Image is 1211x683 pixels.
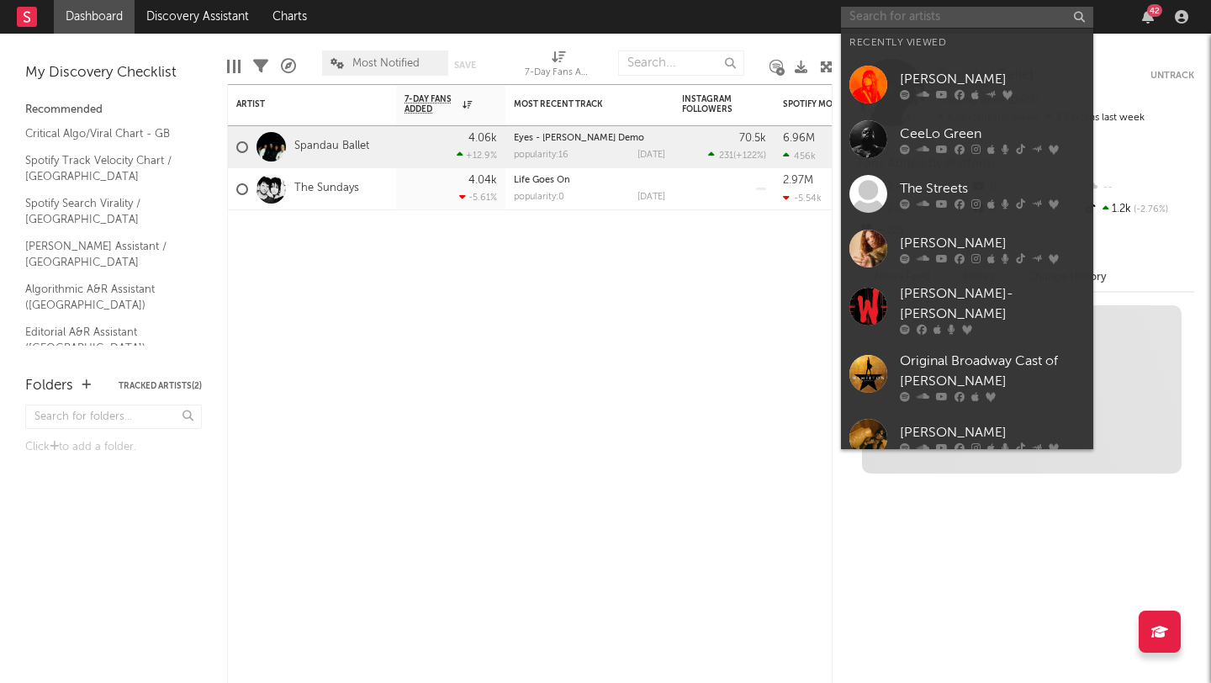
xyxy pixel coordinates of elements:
span: -2.76 % [1131,205,1168,214]
div: 456k [783,151,816,161]
div: 1.2k [1082,199,1194,220]
button: Save [454,61,476,70]
input: Search for artists [841,7,1093,28]
div: Spotify Monthly Listeners [783,99,909,109]
div: -5.61 % [459,192,497,203]
span: 7-Day Fans Added [405,94,458,114]
div: [DATE] [637,151,665,160]
a: [PERSON_NAME] [841,57,1093,112]
span: +122 % [736,151,764,161]
div: Instagram Followers [682,94,741,114]
div: [DATE] [637,193,665,202]
div: Click to add a folder. [25,437,202,458]
div: Most Recent Track [514,99,640,109]
div: 7-Day Fans Added (7-Day Fans Added) [525,42,592,91]
div: Original Broadway Cast of [PERSON_NAME] [900,352,1085,392]
a: The Sundays [294,182,359,196]
div: 4.06k [468,133,497,144]
a: [PERSON_NAME]-[PERSON_NAME] [841,276,1093,343]
span: 231 [719,151,733,161]
a: Original Broadway Cast of [PERSON_NAME] [841,343,1093,410]
a: [PERSON_NAME] Assistant / [GEOGRAPHIC_DATA] [25,237,185,272]
div: Edit Columns [227,42,241,91]
input: Search... [618,50,744,76]
div: Eyes - Gentry Demo [514,134,665,143]
a: The Streets [841,167,1093,221]
button: Tracked Artists(2) [119,382,202,390]
a: [PERSON_NAME] [841,221,1093,276]
div: popularity: 16 [514,151,568,160]
div: Artist [236,99,362,109]
div: 7-Day Fans Added (7-Day Fans Added) [525,63,592,83]
div: Folders [25,376,73,396]
div: 42 [1147,4,1162,17]
a: Eyes - [PERSON_NAME] Demo [514,134,644,143]
button: 42 [1142,10,1154,24]
a: Critical Algo/Viral Chart - GB [25,124,185,143]
div: [PERSON_NAME] [900,233,1085,253]
div: Recently Viewed [849,33,1085,53]
div: Life Goes On [514,176,665,185]
div: 2.97M [783,175,813,186]
div: 70.5k [739,133,766,144]
a: Algorithmic A&R Assistant ([GEOGRAPHIC_DATA]) [25,280,185,315]
div: CeeLo Green [900,124,1085,144]
div: My Discovery Checklist [25,63,202,83]
div: 6.96M [783,133,815,144]
div: The Streets [900,178,1085,199]
div: +12.9 % [457,150,497,161]
a: CeeLo Green [841,112,1093,167]
div: popularity: 0 [514,193,564,202]
div: Filters [253,42,268,91]
div: A&R Pipeline [281,42,296,91]
div: -- [1082,177,1194,199]
a: Editorial A&R Assistant ([GEOGRAPHIC_DATA]) [25,323,185,357]
div: [PERSON_NAME] [900,422,1085,442]
input: Search for folders... [25,405,202,429]
span: Most Notified [352,58,420,69]
a: [PERSON_NAME] [841,410,1093,465]
a: Spotify Track Velocity Chart / [GEOGRAPHIC_DATA] [25,151,185,186]
button: Untrack [1150,67,1194,84]
a: Life Goes On [514,176,570,185]
div: [PERSON_NAME] [900,69,1085,89]
div: -5.54k [783,193,822,204]
div: ( ) [708,150,766,161]
a: Spotify Search Virality / [GEOGRAPHIC_DATA] [25,194,185,229]
div: 4.04k [468,175,497,186]
div: [PERSON_NAME]-[PERSON_NAME] [900,284,1085,325]
div: Recommended [25,100,202,120]
a: Spandau Ballet [294,140,369,154]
